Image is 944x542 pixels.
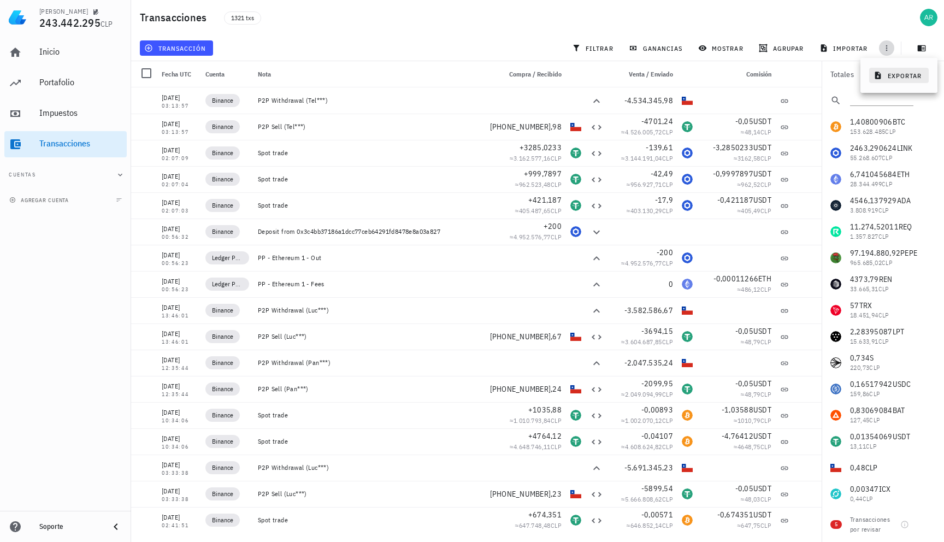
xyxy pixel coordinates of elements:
[212,410,233,421] span: Binance
[630,521,662,529] span: 646.852,14
[258,96,492,105] div: P2P Withdrawal (Tel***)
[570,410,581,421] div: USDT-icon
[624,40,689,56] button: ganancias
[753,195,771,205] span: USDT
[162,103,197,109] div: 03:13:57
[528,510,562,520] span: +674,351
[753,169,771,179] span: USDT
[510,154,562,162] span: ≈
[212,436,233,447] span: Binance
[9,9,26,26] img: LedgiFi
[760,285,771,293] span: CLP
[570,331,581,342] div: CLP-icon
[655,195,673,205] span: -17,9
[682,331,693,342] div: USDT-icon
[162,156,197,161] div: 02:07:09
[253,61,496,87] div: Nota
[753,116,771,126] span: USDT
[621,443,673,451] span: ≈
[625,390,662,398] span: 2.049.094,99
[528,431,562,441] span: +4764,12
[662,207,673,215] span: CLP
[39,522,101,531] div: Soporte
[627,207,673,215] span: ≈
[258,149,492,157] div: Spot trade
[162,328,197,339] div: [DATE]
[514,154,551,162] span: 3.162.577,16
[682,384,693,394] div: USDT-icon
[140,40,213,56] button: transacción
[551,180,562,188] span: CLP
[551,207,562,215] span: CLP
[735,116,753,126] span: -0,05
[568,40,620,56] button: filtrar
[621,259,673,267] span: ≈
[570,200,581,211] div: USDT-icon
[627,180,673,188] span: ≈
[212,331,233,342] span: Binance
[694,40,750,56] button: mostrar
[258,358,492,367] div: P2P Withdrawal (Pan***)
[510,233,562,241] span: ≈
[641,431,673,441] span: -0,04107
[519,207,551,215] span: 405.487,65
[162,392,197,397] div: 12:35:44
[621,154,673,162] span: ≈
[162,287,197,292] div: 00:56:23
[745,338,760,346] span: 48,79
[509,70,562,78] span: Compra / Recibido
[570,384,581,394] div: CLP-icon
[551,154,562,162] span: CLP
[745,495,760,503] span: 48,03
[625,443,662,451] span: 4.608.624,82
[625,259,662,267] span: 4.952.576,77
[4,39,127,66] a: Inicio
[830,70,922,78] div: Totales
[146,44,206,52] span: transacción
[162,339,197,345] div: 13:46:01
[258,227,492,236] div: Deposit from 0x3c4bb37186a1dcc77ceb64291fd8478e8a03a827
[258,122,481,131] div: P2P Sell (Tel***)
[682,462,693,473] div: CLP-icon
[4,162,127,188] button: Cuentas
[753,326,771,336] span: USDT
[717,195,753,205] span: -0,421187
[39,7,88,16] div: [PERSON_NAME]
[212,384,233,394] span: Binance
[754,40,810,56] button: agrupar
[737,416,760,425] span: 1010,79
[496,61,566,87] div: Compra / Recibido
[682,357,693,368] div: CLP-icon
[646,143,673,152] span: -139,61
[625,128,662,136] span: 4.526.005,72
[760,416,771,425] span: CLP
[621,390,673,398] span: ≈
[212,305,233,316] span: Binance
[514,416,551,425] span: 1.010.793,84
[212,121,233,132] span: Binance
[162,523,197,528] div: 02:41:51
[682,410,693,421] div: BTC-icon
[760,390,771,398] span: CLP
[760,521,771,529] span: CLP
[551,443,562,451] span: CLP
[641,405,673,415] span: -0,00893
[624,463,673,473] span: -5.691.345,23
[510,443,562,451] span: ≈
[7,195,74,205] button: agregar cuenta
[741,180,760,188] span: 962,52
[231,12,254,24] span: 1321 txs
[737,521,771,529] span: ≈
[162,276,197,287] div: [DATE]
[490,122,562,132] span: [PHONE_NUMBER],98
[753,379,771,388] span: USDT
[682,148,693,158] div: LINK-icon
[162,313,197,319] div: 13:46:01
[490,332,562,341] span: [PHONE_NUMBER],67
[760,128,771,136] span: CLP
[11,197,69,204] span: agregar cuenta
[258,306,492,315] div: P2P Withdrawal (Luc***)
[741,521,760,529] span: 647,75
[662,154,673,162] span: CLP
[682,488,693,499] div: USDT-icon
